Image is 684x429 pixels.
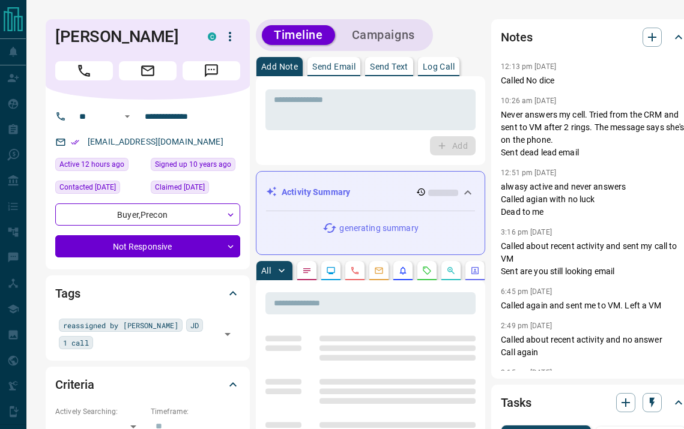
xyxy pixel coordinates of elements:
[370,62,408,71] p: Send Text
[501,97,556,105] p: 10:26 am [DATE]
[340,25,427,45] button: Campaigns
[262,25,335,45] button: Timeline
[261,266,271,275] p: All
[501,169,556,177] p: 12:51 pm [DATE]
[151,406,240,417] p: Timeframe:
[55,406,145,417] p: Actively Searching:
[282,186,350,199] p: Activity Summary
[423,62,455,71] p: Log Call
[446,266,456,275] svg: Opportunities
[55,158,145,175] div: Tue Aug 12 2025
[302,266,312,275] svg: Notes
[55,61,113,80] span: Call
[501,368,552,377] p: 2:15 pm [DATE]
[501,287,552,296] p: 6:45 pm [DATE]
[266,181,475,203] div: Activity Summary
[326,266,336,275] svg: Lead Browsing Activity
[55,181,145,197] div: Wed Jul 30 2025
[55,27,190,46] h1: [PERSON_NAME]
[398,266,408,275] svg: Listing Alerts
[119,61,177,80] span: Email
[374,266,384,275] svg: Emails
[71,138,79,146] svg: Email Verified
[151,158,240,175] div: Mon Aug 03 2015
[501,28,532,47] h2: Notes
[59,158,124,170] span: Active 12 hours ago
[63,319,178,331] span: reassigned by [PERSON_NAME]
[501,393,531,412] h2: Tasks
[55,375,94,394] h2: Criteria
[59,181,116,193] span: Contacted [DATE]
[155,158,231,170] span: Signed up 10 years ago
[55,284,80,303] h2: Tags
[422,266,432,275] svg: Requests
[208,32,216,41] div: condos.ca
[88,137,223,146] a: [EMAIL_ADDRESS][DOMAIN_NAME]
[312,62,356,71] p: Send Email
[261,62,298,71] p: Add Note
[55,370,240,399] div: Criteria
[219,326,236,343] button: Open
[55,279,240,308] div: Tags
[501,62,556,71] p: 12:13 pm [DATE]
[501,322,552,330] p: 2:49 pm [DATE]
[501,228,552,236] p: 3:16 pm [DATE]
[183,61,240,80] span: Message
[339,222,418,235] p: generating summary
[190,319,199,331] span: JD
[55,203,240,226] div: Buyer , Precon
[470,266,480,275] svg: Agent Actions
[155,181,205,193] span: Claimed [DATE]
[63,337,89,349] span: 1 call
[120,109,135,124] button: Open
[350,266,360,275] svg: Calls
[55,235,240,257] div: Not Responsive
[151,181,240,197] div: Wed Jul 30 2025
